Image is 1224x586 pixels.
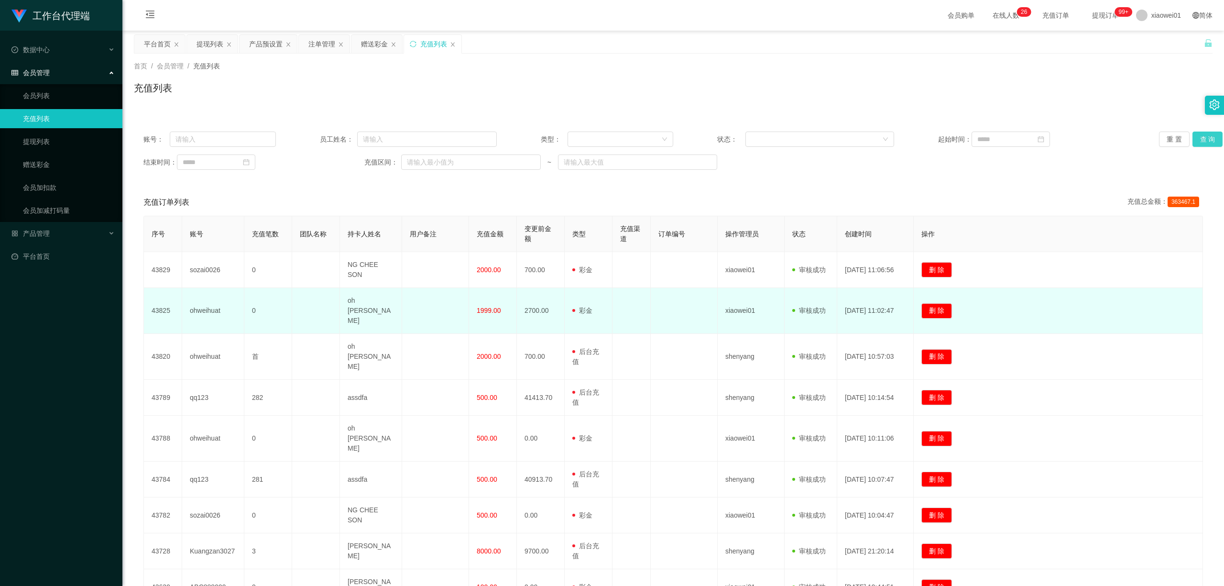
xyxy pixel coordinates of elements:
[340,288,402,334] td: oh [PERSON_NAME]
[420,35,447,53] div: 充值列表
[921,508,952,523] button: 删 除
[725,230,759,238] span: 操作管理员
[143,197,189,208] span: 充值订单列表
[157,62,184,70] span: 会员管理
[517,252,565,288] td: 700.00
[837,416,914,462] td: [DATE] 10:11:06
[11,247,115,266] a: 图标: dashboard平台首页
[921,303,952,319] button: 删 除
[572,511,592,519] span: 彩金
[837,380,914,416] td: [DATE] 10:14:54
[517,288,565,334] td: 2700.00
[718,533,785,569] td: shenyang
[541,157,558,167] span: ~
[837,334,914,380] td: [DATE] 10:57:03
[340,533,402,569] td: [PERSON_NAME]
[252,230,279,238] span: 充值笔数
[792,511,826,519] span: 审核成功
[226,42,232,47] i: 图标: close
[348,230,381,238] span: 持卡人姓名
[11,69,50,77] span: 会员管理
[243,159,250,166] i: 图标: calendar
[792,353,826,360] span: 审核成功
[541,134,568,144] span: 类型：
[23,155,115,174] a: 赠送彩金
[144,252,182,288] td: 43829
[792,230,806,238] span: 状态
[144,498,182,533] td: 43782
[410,230,437,238] span: 用户备注
[921,349,952,365] button: 删 除
[477,475,497,483] span: 500.00
[477,511,497,519] span: 500.00
[197,35,223,53] div: 提现列表
[187,62,189,70] span: /
[572,434,592,442] span: 彩金
[144,416,182,462] td: 43788
[144,380,182,416] td: 43789
[450,42,456,47] i: 图标: close
[477,547,501,555] span: 8000.00
[23,86,115,105] a: 会员列表
[1017,7,1031,17] sup: 26
[921,390,952,405] button: 删 除
[244,288,292,334] td: 0
[718,380,785,416] td: shenyang
[170,132,276,147] input: 请输入
[477,353,501,360] span: 2000.00
[285,42,291,47] i: 图标: close
[837,288,914,334] td: [DATE] 11:02:47
[517,380,565,416] td: 41413.70
[718,334,785,380] td: shenyang
[1192,132,1223,147] button: 查 询
[357,132,497,147] input: 请输入
[11,10,27,23] img: logo.9652507e.png
[792,434,826,442] span: 审核成功
[792,475,826,483] span: 审核成功
[658,230,685,238] span: 订单编号
[182,416,244,462] td: ohweihuat
[182,252,244,288] td: sozai0026
[517,533,565,569] td: 9700.00
[338,42,344,47] i: 图标: close
[143,157,177,167] span: 结束时间：
[364,157,402,167] span: 充值区间：
[190,230,203,238] span: 账号
[340,334,402,380] td: oh [PERSON_NAME]
[517,334,565,380] td: 700.00
[572,470,599,488] span: 后台充值
[244,498,292,533] td: 0
[1038,136,1044,143] i: 图标: calendar
[1115,7,1132,17] sup: 999
[144,462,182,498] td: 43784
[572,348,599,365] span: 后台充值
[134,0,166,31] i: 图标: menu-fold
[23,109,115,128] a: 充值列表
[477,307,501,314] span: 1999.00
[244,380,292,416] td: 282
[151,62,153,70] span: /
[11,69,18,76] i: 图标: table
[921,262,952,277] button: 删 除
[134,62,147,70] span: 首页
[11,230,50,237] span: 产品管理
[340,416,402,462] td: oh [PERSON_NAME]
[921,543,952,559] button: 删 除
[144,334,182,380] td: 43820
[23,132,115,151] a: 提现列表
[620,225,640,243] span: 充值渠道
[193,62,220,70] span: 充值列表
[792,394,826,401] span: 审核成功
[572,307,592,314] span: 彩金
[182,533,244,569] td: Kuangzan3027
[391,42,396,47] i: 图标: close
[249,35,283,53] div: 产品预设置
[1192,12,1199,19] i: 图标: global
[1087,12,1124,19] span: 提现订单
[182,498,244,533] td: sozai0026
[33,0,90,31] h1: 工作台代理端
[718,288,785,334] td: xiaowei01
[1021,7,1024,17] p: 2
[572,542,599,560] span: 后台充值
[662,136,667,143] i: 图标: down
